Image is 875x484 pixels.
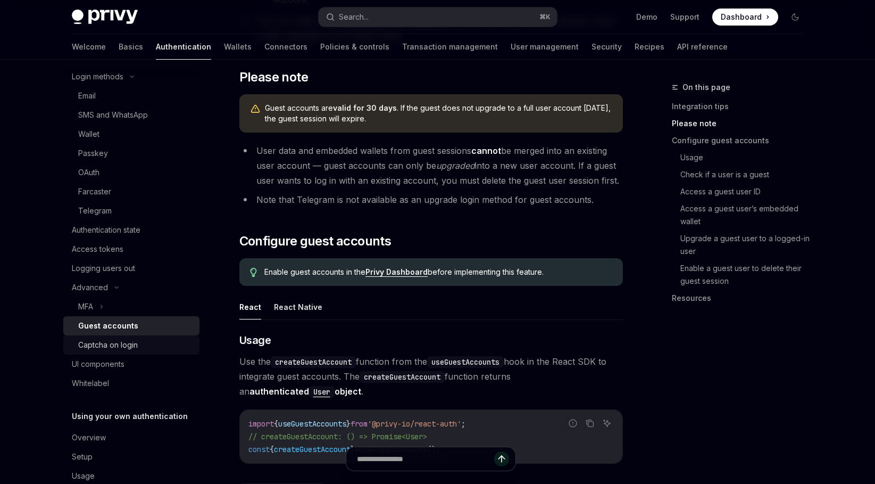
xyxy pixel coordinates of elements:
a: Email [63,86,199,105]
span: ⌘ K [539,13,551,21]
a: Captcha on login [63,335,199,355]
div: Wallet [78,128,99,141]
span: import [248,419,274,429]
a: User management [511,34,579,60]
div: SMS and WhatsApp [78,109,148,121]
a: OAuth [63,163,199,182]
a: Logging users out [63,259,199,278]
span: '@privy-io/react-auth' [368,419,461,429]
a: Please note [672,115,812,132]
div: MFA [78,300,93,313]
button: Send message [494,452,509,466]
button: Report incorrect code [566,416,580,430]
code: User [309,386,335,398]
div: Usage [72,470,95,482]
span: Enable guest accounts in the before implementing this feature. [264,267,612,277]
a: Demo [636,12,657,22]
a: Check if a user is a guest [680,166,812,183]
span: { [274,419,278,429]
a: Transaction management [402,34,498,60]
span: useGuestAccounts [278,419,346,429]
h5: Using your own authentication [72,410,188,423]
a: Connectors [264,34,307,60]
span: Guest accounts are . If the guest does not upgrade to a full user account [DATE], the guest sessi... [265,103,612,124]
button: Copy the contents from the code block [583,416,597,430]
a: Overview [63,428,199,447]
a: Access a guest user’s embedded wallet [680,200,812,230]
code: createGuestAccount [271,356,356,368]
strong: cannot [471,145,501,156]
span: Configure guest accounts [239,233,391,250]
li: User data and embedded wallets from guest sessions be merged into an existing user account — gues... [239,143,623,188]
a: Authentication [156,34,211,60]
div: Farcaster [78,185,111,198]
div: Setup [72,450,93,463]
span: ; [461,419,465,429]
a: Recipes [635,34,664,60]
a: Security [591,34,622,60]
div: UI components [72,358,124,371]
div: OAuth [78,166,99,179]
div: Telegram [78,204,112,217]
a: Upgrade a guest user to a logged-in user [680,230,812,260]
a: Welcome [72,34,106,60]
a: Authentication state [63,220,199,240]
a: UI components [63,355,199,374]
a: Access a guest user ID [680,183,812,200]
strong: valid for 30 days [333,103,397,112]
a: Whitelabel [63,374,199,393]
a: Dashboard [712,9,778,26]
a: Farcaster [63,182,199,201]
code: createGuestAccount [360,371,445,383]
button: Search...⌘K [319,7,557,27]
a: Telegram [63,201,199,220]
div: Logging users out [72,262,135,275]
button: Ask AI [600,416,614,430]
div: Guest accounts [78,319,138,332]
div: Login methods [72,70,123,83]
a: authenticatedUserobject [249,386,361,397]
code: useGuestAccounts [427,356,504,368]
li: Note that Telegram is not available as an upgrade login method for guest accounts. [239,192,623,207]
svg: Tip [250,268,257,277]
a: Usage [680,149,812,166]
div: Passkey [78,147,108,160]
span: Please note [239,69,308,86]
button: React Native [274,294,322,319]
button: React [239,294,261,319]
a: Enable a guest user to delete their guest session [680,260,812,290]
a: Policies & controls [320,34,389,60]
a: Setup [63,447,199,466]
button: Toggle dark mode [787,9,804,26]
div: Access tokens [72,243,123,256]
a: Passkey [63,144,199,163]
span: Use the function from the hook in the React SDK to integrate guest accounts. The function returns... [239,354,623,399]
a: Support [670,12,699,22]
span: from [351,419,368,429]
a: Privy Dashboard [365,267,428,277]
a: Wallet [63,125,199,144]
a: Basics [119,34,143,60]
div: Search... [339,11,369,23]
a: Resources [672,290,812,307]
a: Access tokens [63,240,199,259]
a: API reference [677,34,728,60]
em: upgraded [436,160,475,171]
a: Wallets [224,34,252,60]
a: Integration tips [672,98,812,115]
span: Dashboard [721,12,762,22]
a: Guest accounts [63,316,199,335]
a: SMS and WhatsApp [63,105,199,125]
div: Whitelabel [72,377,109,390]
span: On this page [682,81,730,94]
span: Usage [239,333,271,348]
div: Captcha on login [78,339,138,351]
div: Advanced [72,281,108,294]
span: } [346,419,351,429]
span: // createGuestAccount: () => Promise<User> [248,432,427,441]
div: Authentication state [72,224,140,236]
a: Configure guest accounts [672,132,812,149]
img: dark logo [72,10,138,24]
div: Overview [72,431,106,444]
svg: Warning [250,104,261,114]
